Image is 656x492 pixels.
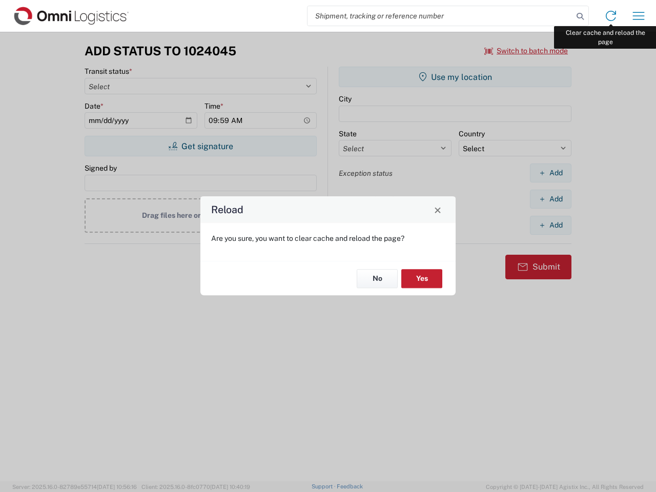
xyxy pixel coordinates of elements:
input: Shipment, tracking or reference number [307,6,573,26]
button: Close [430,202,445,217]
button: No [357,269,398,288]
p: Are you sure, you want to clear cache and reload the page? [211,234,445,243]
button: Yes [401,269,442,288]
h4: Reload [211,202,243,217]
